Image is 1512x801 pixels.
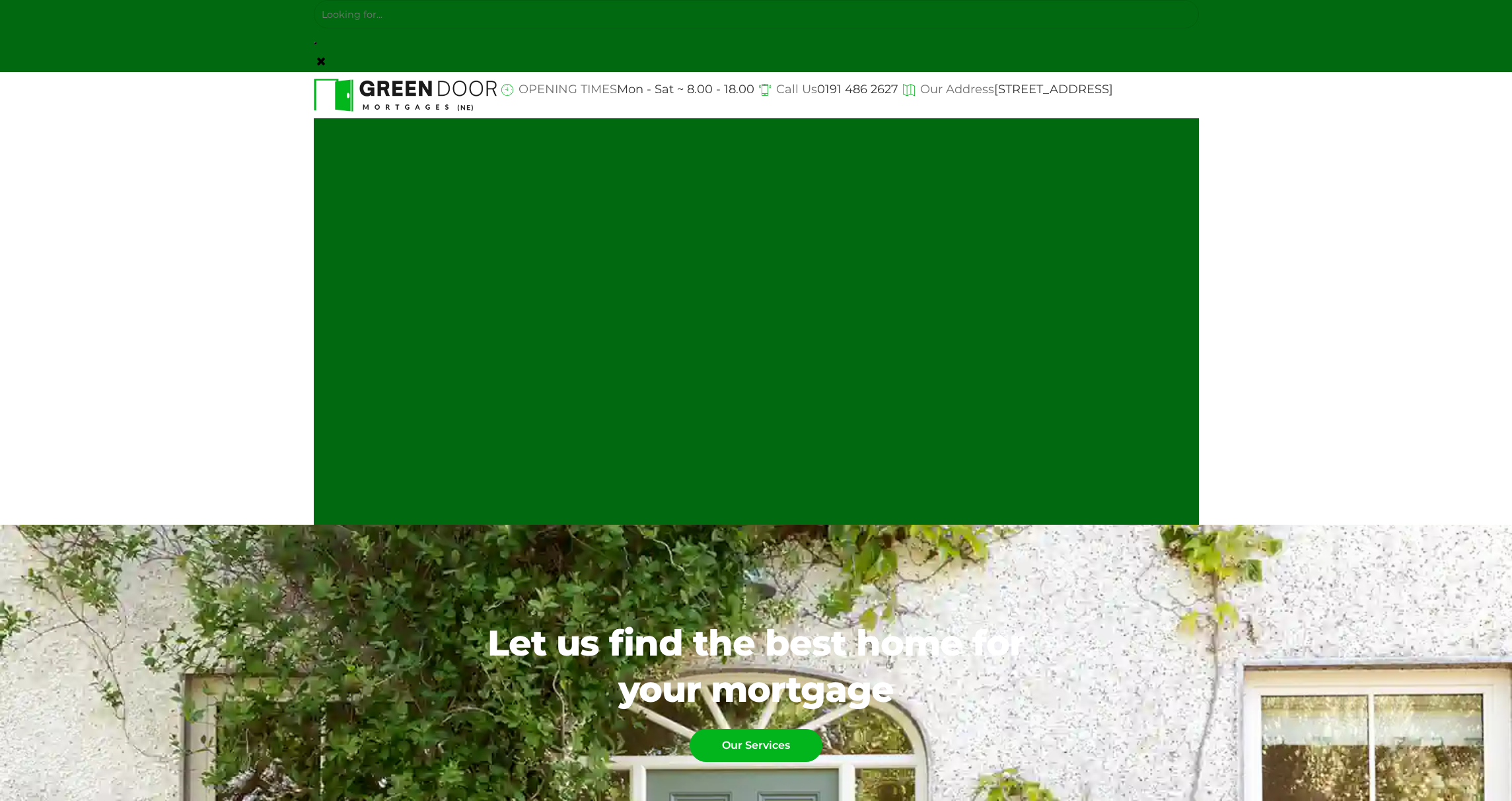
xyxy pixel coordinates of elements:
[817,82,898,96] span: 0191 486 2627
[898,82,1113,96] a: Our Address[STREET_ADDRESS]
[314,79,497,112] img: Green Door Mortgages North East
[776,82,817,96] span: Call Us
[617,82,754,96] span: Mon - Sat ~ 8.00 - 18.00
[690,730,822,761] span: Our Services
[994,82,1113,96] span: [STREET_ADDRESS]
[452,620,1060,712] span: Let us find the best home for your mortgage
[690,729,822,762] a: Our Services
[519,82,617,96] span: OPENING TIMES
[754,82,898,96] a: Call Us0191 486 2627
[920,82,994,96] span: Our Address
